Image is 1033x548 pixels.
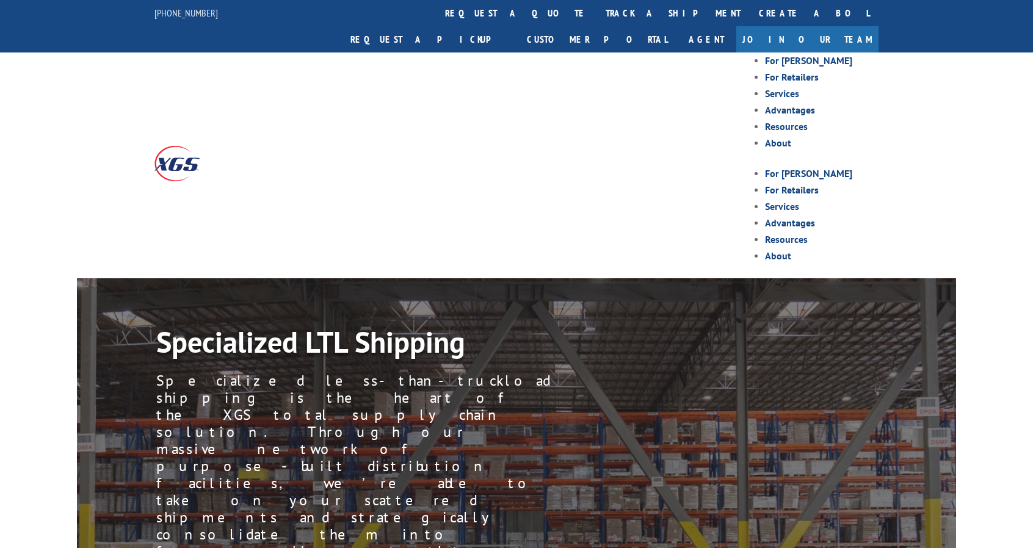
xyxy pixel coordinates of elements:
a: Join Our Team [736,26,879,52]
a: Services [765,87,799,99]
a: Advantages [765,217,815,229]
a: About [765,137,791,149]
a: Resources [765,233,808,245]
a: About [765,250,791,262]
a: Advantages [765,104,815,116]
a: Agent [676,26,736,52]
a: [PHONE_NUMBER] [154,7,218,19]
a: For Retailers [765,184,819,196]
a: Resources [765,120,808,132]
a: Customer Portal [518,26,676,52]
h1: Specialized LTL Shipping [156,327,529,362]
a: Services [765,200,799,212]
a: Request a pickup [341,26,518,52]
a: For Retailers [765,71,819,83]
a: For [PERSON_NAME] [765,54,852,67]
a: For [PERSON_NAME] [765,167,852,179]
